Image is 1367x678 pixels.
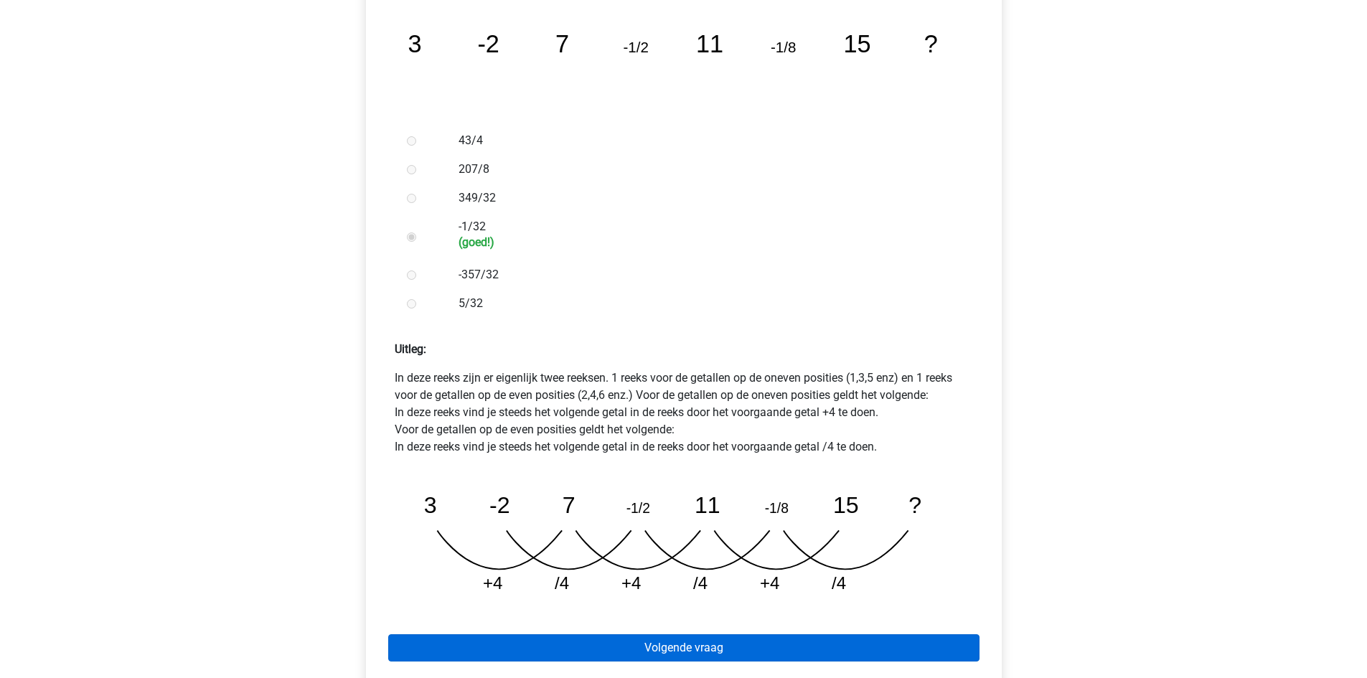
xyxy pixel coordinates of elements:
[694,573,708,593] tspan: /4
[832,573,847,593] tspan: /4
[563,492,576,518] tspan: 7
[834,492,860,518] tspan: 15
[395,342,426,356] strong: Uitleg:
[695,30,723,57] tspan: 11
[459,132,955,149] label: 43/4
[395,369,973,456] p: In deze reeks zijn er eigenlijk twee reeksen. 1 reeks voor de getallen op de oneven posities (1,3...
[423,492,436,518] tspan: 3
[761,573,781,593] tspan: +4
[477,30,499,57] tspan: -2
[555,573,569,593] tspan: /4
[621,573,642,593] tspan: +4
[459,235,955,249] h6: (goed!)
[555,30,568,57] tspan: 7
[408,30,421,57] tspan: 3
[459,295,955,312] label: 5/32
[910,492,923,518] tspan: ?
[695,492,720,518] tspan: 11
[771,39,796,55] tspan: -1/8
[765,500,789,516] tspan: -1/8
[924,30,937,57] tspan: ?
[388,634,980,661] a: Volgende vraag
[626,500,650,516] tspan: -1/2
[459,218,955,249] label: -1/32
[623,39,648,55] tspan: -1/2
[843,30,870,57] tspan: 15
[459,189,955,207] label: 349/32
[459,161,955,178] label: 207/8
[459,266,955,283] label: -357/32
[483,573,503,593] tspan: +4
[489,492,510,518] tspan: -2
